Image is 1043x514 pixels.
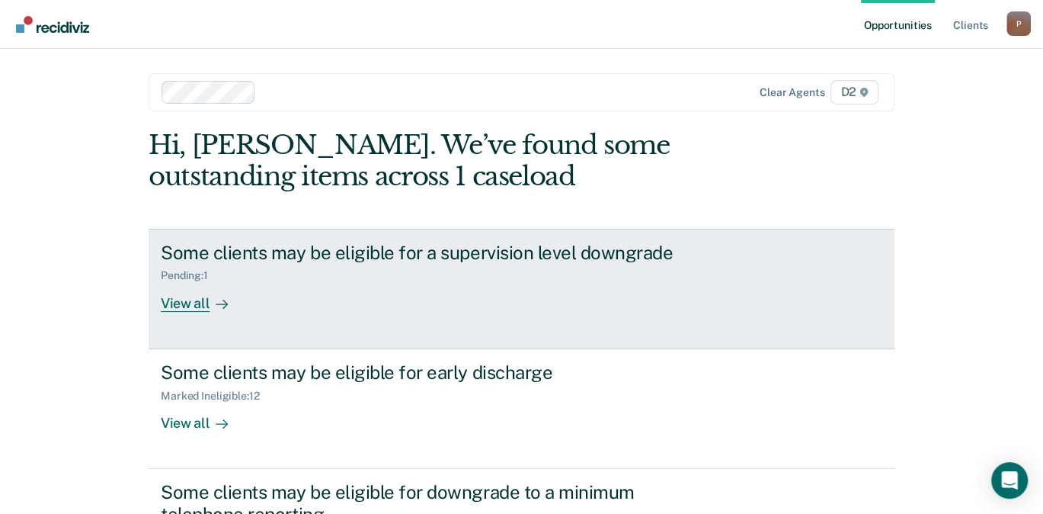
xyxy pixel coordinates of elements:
[1006,11,1031,36] button: Profile dropdown button
[161,402,246,432] div: View all
[161,242,696,264] div: Some clients may be eligible for a supervision level downgrade
[149,229,894,349] a: Some clients may be eligible for a supervision level downgradePending:1View all
[161,269,220,282] div: Pending : 1
[149,130,745,192] div: Hi, [PERSON_NAME]. We’ve found some outstanding items across 1 caseload
[161,361,696,384] div: Some clients may be eligible for early discharge
[830,80,878,104] span: D2
[16,16,89,33] img: Recidiviz
[161,282,246,312] div: View all
[161,390,271,403] div: Marked Ineligible : 12
[760,86,824,99] div: Clear agents
[991,462,1028,499] div: Open Intercom Messenger
[1006,11,1031,36] div: P
[149,349,894,469] a: Some clients may be eligible for early dischargeMarked Ineligible:12View all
